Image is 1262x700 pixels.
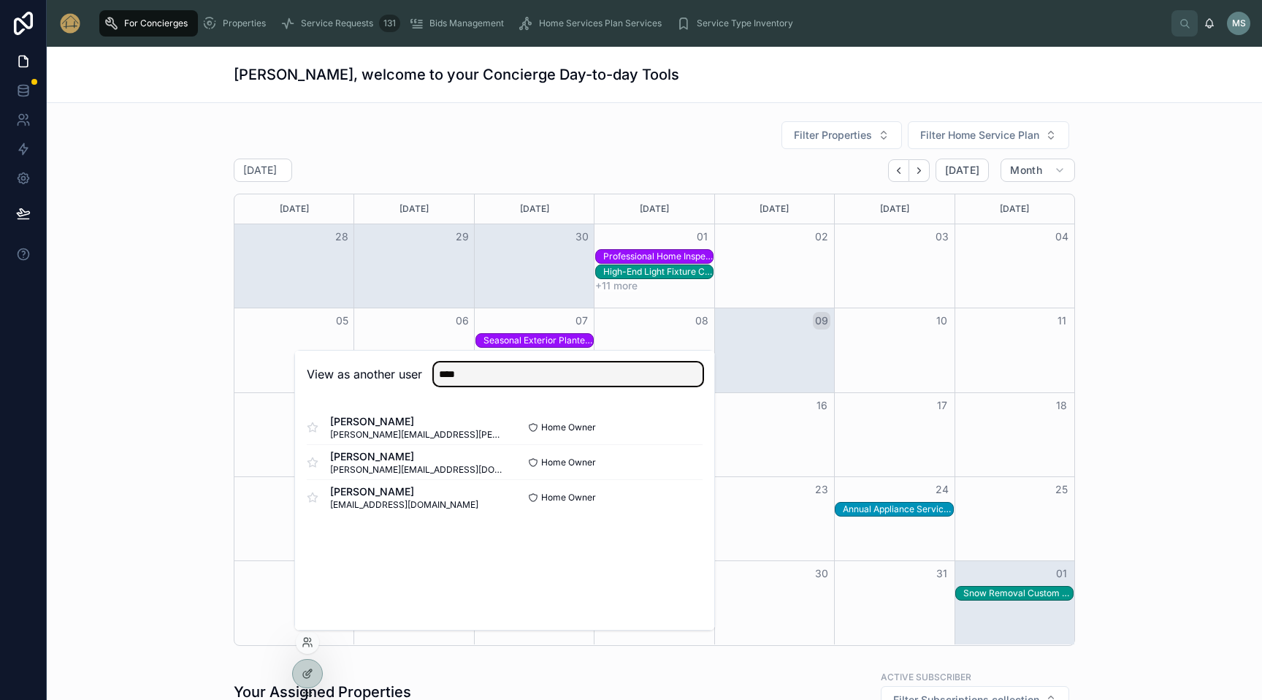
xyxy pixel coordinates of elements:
[477,194,592,224] div: [DATE]
[933,481,951,498] button: 24
[843,503,952,515] div: Annual Appliance Servicing
[234,64,679,85] h1: [PERSON_NAME], welcome to your Concierge Day-to-day Tools
[697,18,793,29] span: Service Type Inventory
[936,159,989,182] button: [DATE]
[933,565,951,582] button: 31
[454,228,471,246] button: 29
[945,164,979,177] span: [DATE]
[933,228,951,246] button: 03
[330,499,478,511] span: [EMAIL_ADDRESS][DOMAIN_NAME]
[356,194,471,224] div: [DATE]
[813,565,830,582] button: 30
[514,10,672,37] a: Home Services Plan Services
[888,159,909,182] button: Back
[573,312,591,330] button: 07
[1053,565,1071,582] button: 01
[813,397,830,414] button: 16
[603,251,713,262] div: Professional Home Inspection
[843,503,952,516] div: Annual Appliance Servicing
[813,481,830,498] button: 23
[330,449,505,464] span: [PERSON_NAME]
[1010,164,1042,177] span: Month
[1232,18,1246,29] span: MS
[963,587,1073,599] div: Snow Removal Custom Request
[933,312,951,330] button: 10
[1053,312,1071,330] button: 11
[541,457,596,468] span: Home Owner
[333,228,351,246] button: 28
[908,121,1069,149] button: Select Button
[333,312,351,330] button: 05
[963,587,1073,600] div: Snow Removal Custom Request
[1001,159,1075,182] button: Month
[234,194,1075,646] div: Month View
[603,265,713,278] div: High-End Light Fixture Cleaning
[1053,397,1071,414] button: 18
[794,128,872,142] span: Filter Properties
[920,128,1039,142] span: Filter Home Service Plan
[1053,228,1071,246] button: 04
[933,397,951,414] button: 17
[603,266,713,278] div: High-End Light Fixture Cleaning
[881,670,971,683] label: Active Subscriber
[330,484,478,499] span: [PERSON_NAME]
[93,7,1171,39] div: scrollable content
[330,414,505,429] span: [PERSON_NAME]
[541,492,596,503] span: Home Owner
[781,121,902,149] button: Select Button
[483,335,593,346] div: Seasonal Exterior Planters And Pots
[483,334,593,347] div: Seasonal Exterior Planters And Pots
[330,429,505,441] span: [PERSON_NAME][EMAIL_ADDRESS][PERSON_NAME][DOMAIN_NAME]
[454,312,471,330] button: 06
[837,194,952,224] div: [DATE]
[124,18,188,29] span: For Concierges
[330,464,505,476] span: [PERSON_NAME][EMAIL_ADDRESS][DOMAIN_NAME]
[595,280,638,292] button: +11 more
[243,163,277,178] h2: [DATE]
[672,10,803,37] a: Service Type Inventory
[603,250,713,263] div: Professional Home Inspection
[693,312,711,330] button: 08
[99,10,198,37] a: For Concierges
[429,18,504,29] span: Bids Management
[379,15,400,32] div: 131
[276,10,405,37] a: Service Requests131
[597,194,711,224] div: [DATE]
[813,228,830,246] button: 02
[693,228,711,246] button: 01
[58,12,82,35] img: App logo
[223,18,266,29] span: Properties
[1053,481,1071,498] button: 25
[405,10,514,37] a: Bids Management
[539,18,662,29] span: Home Services Plan Services
[573,228,591,246] button: 30
[957,194,1072,224] div: [DATE]
[813,312,830,330] button: 09
[541,422,596,433] span: Home Owner
[301,18,373,29] span: Service Requests
[307,365,422,383] h2: View as another user
[909,159,930,182] button: Next
[237,194,351,224] div: [DATE]
[198,10,276,37] a: Properties
[717,194,832,224] div: [DATE]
